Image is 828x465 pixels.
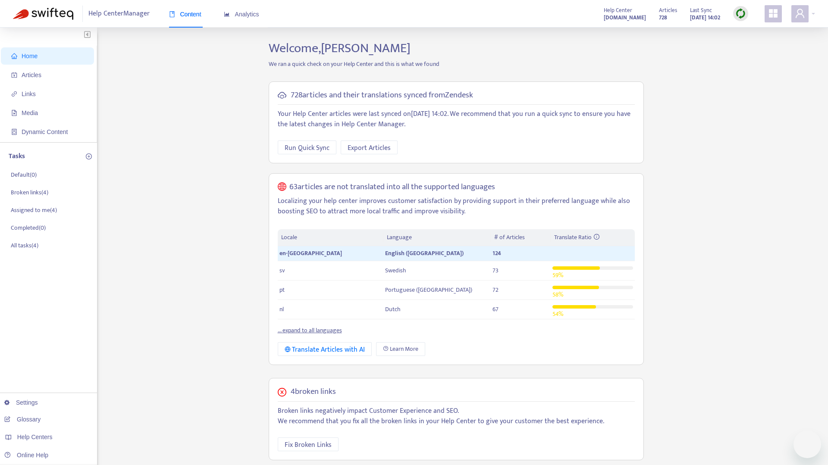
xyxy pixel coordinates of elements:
p: Your Help Center articles were last synced on [DATE] 14:02 . We recommend that you run a quick sy... [278,109,635,130]
span: pt [279,285,285,295]
span: Help Center Manager [88,6,150,22]
span: close-circle [278,388,286,396]
span: global [278,182,286,192]
img: sync.dc5367851b00ba804db3.png [735,8,746,19]
button: Fix Broken Links [278,437,339,451]
span: Last Sync [690,6,712,15]
span: file-image [11,110,17,116]
span: Help Center [604,6,632,15]
p: Broken links ( 4 ) [11,188,48,197]
span: Export Articles [348,143,391,153]
h5: 63 articles are not translated into all the supported languages [289,182,495,192]
th: Locale [278,229,384,246]
span: Learn More [390,344,418,354]
p: Completed ( 0 ) [11,223,46,232]
span: Help Centers [17,434,53,440]
span: user [795,8,805,19]
span: 58 % [552,290,563,300]
span: plus-circle [86,153,92,159]
span: Welcome, [PERSON_NAME] [269,37,411,59]
span: Dutch [385,304,401,314]
div: Translate Ratio [554,233,631,242]
span: 67 [492,304,499,314]
a: Online Help [4,452,48,459]
span: 124 [492,248,501,258]
span: account-book [11,72,17,78]
span: cloud-sync [278,91,286,100]
span: book [169,11,175,17]
span: nl [279,304,284,314]
a: Settings [4,399,38,406]
h5: 728 articles and their translations synced from Zendesk [291,91,473,100]
p: Assigned to me ( 4 ) [11,206,57,215]
span: sv [279,265,285,275]
span: Content [169,11,201,18]
span: Analytics [224,11,259,18]
button: Export Articles [341,140,398,154]
strong: 728 [659,13,667,22]
a: [DOMAIN_NAME] [604,12,646,22]
span: Fix Broken Links [285,440,332,450]
a: ... expand to all languages [278,325,342,335]
p: We ran a quick check on your Help Center and this is what we found [262,59,650,69]
p: Default ( 0 ) [11,170,37,179]
p: Broken links negatively impact Customer Experience and SEO. We recommend that you fix all the bro... [278,406,635,427]
div: Translate Articles with AI [285,344,365,355]
span: 73 [492,265,499,275]
span: area-chart [224,11,230,17]
p: Localizing your help center improves customer satisfaction by providing support in their preferre... [278,196,635,217]
span: Run Quick Sync [285,143,329,153]
span: 54 % [552,309,563,319]
a: Glossary [4,416,41,423]
span: Swedish [385,265,406,275]
th: # of Articles [491,229,551,246]
span: Home [22,53,38,59]
p: Tasks [9,151,25,162]
span: link [11,91,17,97]
span: appstore [768,8,778,19]
span: 59 % [552,270,563,280]
a: Learn More [376,342,425,356]
iframe: Button to launch messaging window [793,431,821,458]
span: 72 [492,285,499,295]
span: English ([GEOGRAPHIC_DATA]) [385,248,464,258]
img: Swifteq [13,8,73,20]
span: Articles [22,72,41,78]
span: home [11,53,17,59]
span: container [11,129,17,135]
span: en-[GEOGRAPHIC_DATA] [279,248,342,258]
button: Translate Articles with AI [278,342,372,356]
button: Run Quick Sync [278,140,336,154]
h5: 4 broken links [291,387,336,397]
span: Portuguese ([GEOGRAPHIC_DATA]) [385,285,472,295]
span: Dynamic Content [22,128,68,135]
span: Media [22,109,38,116]
span: Articles [659,6,677,15]
p: All tasks ( 4 ) [11,241,38,250]
strong: [DATE] 14:02 [690,13,720,22]
span: Links [22,91,36,97]
th: Language [383,229,490,246]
